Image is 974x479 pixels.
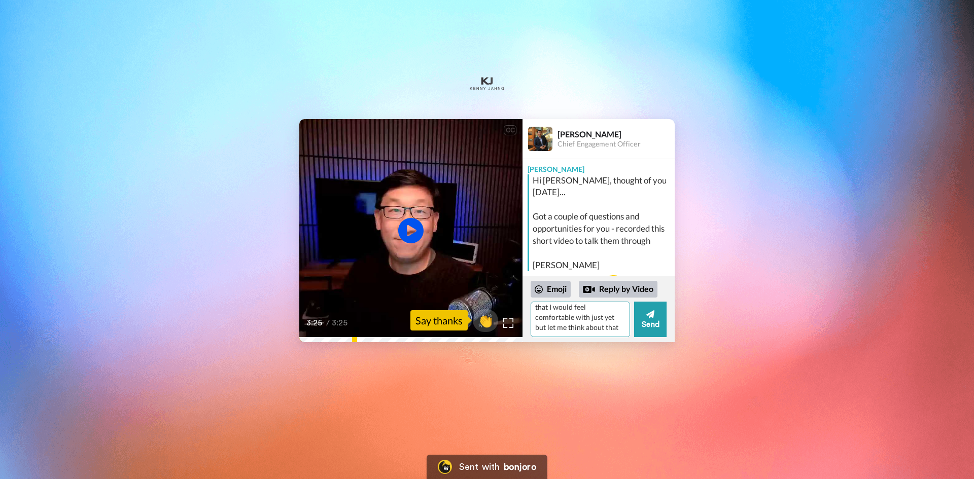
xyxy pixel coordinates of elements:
[576,275,621,296] img: message.svg
[531,302,630,337] textarea: Ya, [PERSON_NAME] was awesome again. I would be totelly up for catching up soon and givng you mor...
[523,275,675,312] div: Send [PERSON_NAME] a reply.
[473,309,498,332] button: 👏
[332,317,350,329] span: 3:25
[326,317,330,329] span: /
[531,281,571,297] div: Emoji
[503,318,513,328] img: Full screen
[634,302,667,337] button: Send
[410,310,468,330] div: Say thanks
[467,63,507,104] img: Kenny Jahng logo
[579,281,657,298] div: Reply by Video
[473,312,498,328] span: 👏
[528,127,552,151] img: Profile Image
[523,159,675,174] div: [PERSON_NAME]
[583,283,595,296] div: Reply by Video
[504,125,516,135] div: CC
[306,317,324,329] span: 3:25
[533,174,672,272] div: Hi [PERSON_NAME], thought of you [DATE]... Got a couple of questions and opportunities for you - ...
[558,140,674,149] div: Chief Engagement Officer
[558,129,674,139] div: [PERSON_NAME]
